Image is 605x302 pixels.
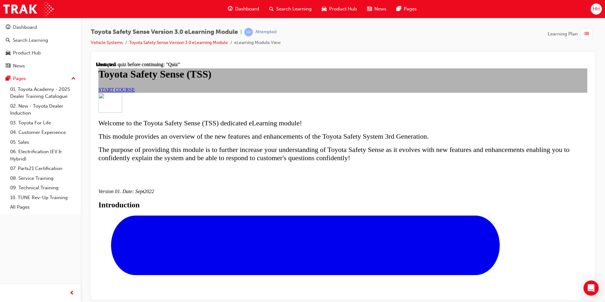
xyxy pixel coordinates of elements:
[13,37,48,44] div: Search Learning
[6,38,10,43] span: search-icon
[8,183,78,193] a: 09. Technical Training
[8,85,78,101] a: 01. Toyota Academy - 2025 Dealer Training Catalogue
[3,22,78,33] a: Dashboard
[362,3,391,16] a: news-iconNews
[71,75,76,83] span: up-icon
[6,63,10,69] span: news-icon
[583,280,599,296] div: Open Intercom Messenger
[6,25,10,30] span: guage-icon
[8,101,78,118] a: 02. New - Toyota Dealer Induction
[3,35,78,46] a: Search Learning
[3,127,58,132] em: Version 01. Date: Sep 2022
[8,164,78,173] a: 07. Parts21 Certification
[391,3,422,16] a: pages-iconPages
[584,30,589,38] span: list-icon
[228,5,233,13] span: guage-icon
[269,5,274,13] span: search-icon
[234,39,281,47] li: eLearning Module View
[8,118,78,128] a: 03. Toyota For Life
[70,289,74,297] span: prev-icon
[13,49,41,57] div: Product Hub
[223,3,264,16] a: guage-iconDashboard
[244,28,253,36] span: learningRecordVerb_ATTEMPT-icon
[322,5,327,13] span: car-icon
[276,5,312,13] span: Search Learning
[8,137,78,147] a: 05. Sales
[548,30,578,38] span: Learning Plan
[8,193,78,203] a: 10. TUNE Rev-Up Training
[264,3,317,16] a: search-iconSearch Learning
[3,73,78,85] button: Pages
[13,75,26,82] div: Pages
[8,202,78,212] a: All Pages
[47,127,48,132] s: t
[3,2,53,16] img: Trak
[6,76,10,82] span: pages-icon
[548,28,595,40] button: Learning Plan
[129,40,228,45] a: Toyota Safety Sense Version 3.0 eLearning Module
[3,139,491,148] h2: Introduction
[3,7,491,18] h1: Toyota Safety Sense (TSS)
[3,20,78,73] button: DashboardSearch LearningProduct HubNews
[3,84,474,100] span: The purpose of providing this module is to further increase your understanding of Toyota Safety S...
[367,5,372,13] span: news-icon
[329,5,357,13] span: Product Hub
[3,60,78,72] a: News
[8,147,78,164] a: 06. Electrification (EV & Hybrid)
[404,5,417,13] span: Pages
[3,57,206,65] span: Welcome to the Toyota Safety Sense (TSS) dedicated eLearning module!
[3,25,39,31] a: START COURSE
[593,5,600,13] span: HH
[240,28,242,36] span: |
[3,47,78,59] a: Product Hub
[8,173,78,183] a: 08. Service Training
[91,40,123,45] a: Vehicle Systems
[255,29,277,35] div: Attempted
[235,5,259,13] span: Dashboard
[591,3,602,15] button: HH
[91,28,238,36] span: Toyota Safety Sense Version 3.0 eLearning Module
[8,128,78,137] a: 04. Customer Experience
[317,3,362,16] a: car-iconProduct Hub
[6,50,10,56] span: car-icon
[374,5,386,13] span: News
[396,5,401,13] span: pages-icon
[13,62,25,70] div: News
[3,71,333,79] span: This module provides an overview of the new features and enhancements of the Toyota Safety System...
[13,24,37,31] div: Dashboard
